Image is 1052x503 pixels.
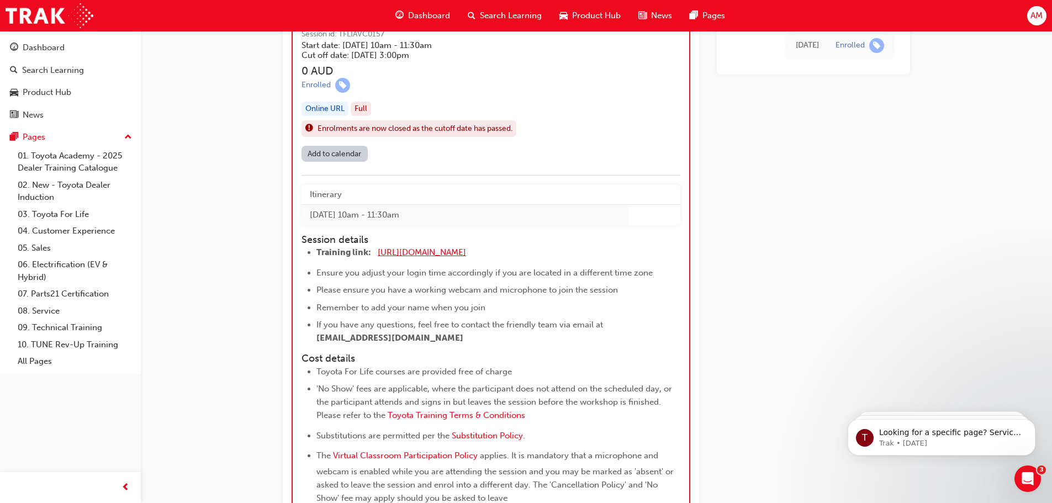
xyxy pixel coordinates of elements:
[1037,465,1046,474] span: 3
[13,285,136,303] a: 07. Parts21 Certification
[551,4,630,27] a: car-iconProduct Hub
[10,88,18,98] span: car-icon
[302,40,572,50] h5: Start date: [DATE] 10am - 11:30am
[13,240,136,257] a: 05. Sales
[480,9,542,22] span: Search Learning
[452,431,525,441] a: Substitution Policy.
[302,205,629,225] td: [DATE] 10am - 11:30am
[316,431,450,441] span: Substitutions are permitted per the
[6,3,93,28] img: Trak
[4,127,136,147] button: Pages
[302,234,660,246] h4: Session details
[316,367,512,377] span: Toyota For Life courses are provided free of charge
[22,64,84,77] div: Search Learning
[387,4,459,27] a: guage-iconDashboard
[459,4,551,27] a: search-iconSearch Learning
[638,9,647,23] span: news-icon
[869,38,884,53] span: learningRecordVerb_ENROLL-icon
[630,4,681,27] a: news-iconNews
[468,9,475,23] span: search-icon
[316,247,371,257] span: Training link:
[333,451,478,460] a: Virtual Classroom Participation Policy
[302,65,589,77] h3: 0 AUD
[1030,9,1043,22] span: AM
[836,40,865,51] div: Enrolled
[13,353,136,370] a: All Pages
[10,110,18,120] span: news-icon
[408,9,450,22] span: Dashboard
[4,105,136,125] a: News
[651,9,672,22] span: News
[13,177,136,206] a: 02. New - Toyota Dealer Induction
[13,336,136,353] a: 10. TUNE Rev-Up Training
[302,146,368,162] a: Add to calendar
[4,60,136,81] a: Search Learning
[13,223,136,240] a: 04. Customer Experience
[302,50,572,60] h5: Cut off date: [DATE] 3:00pm
[4,35,136,127] button: DashboardSearch LearningProduct HubNews
[316,268,653,278] span: Ensure you adjust your login time accordingly if you are located in a different time zone
[831,396,1052,473] iframe: Intercom notifications message
[316,451,331,460] span: The
[335,78,350,93] span: learningRecordVerb_ENROLL-icon
[316,384,674,420] span: 'No Show' fees are applicable, where the participant does not attend on the scheduled day, or the...
[302,7,680,166] button: Toyota For Life In Action - Virtual ClassroomSession id: TFLIAVC0157Start date: [DATE] 10am - 11:...
[10,66,18,76] span: search-icon
[124,130,132,145] span: up-icon
[316,320,603,330] span: If you have any questions, feel free to contact the friendly team via email at
[305,121,313,136] span: exclaim-icon
[395,9,404,23] span: guage-icon
[318,123,512,135] span: Enrolments are now closed as the cutoff date has passed.
[13,147,136,177] a: 01. Toyota Academy - 2025 Dealer Training Catalogue
[316,303,485,313] span: Remember to add your name when you join
[1027,6,1046,25] button: AM
[302,102,348,117] div: Online URL
[13,319,136,336] a: 09. Technical Training
[316,333,463,343] span: [EMAIL_ADDRESS][DOMAIN_NAME]
[302,353,680,365] h4: Cost details
[378,247,466,257] a: [URL][DOMAIN_NAME]
[4,82,136,103] a: Product Hub
[13,256,136,285] a: 06. Electrification (EV & Hybrid)
[10,133,18,142] span: pages-icon
[302,184,629,205] th: Itinerary
[302,28,589,41] span: Session id: TFLIAVC0157
[796,39,819,52] div: Fri May 30 2025 09:46:33 GMT+0800 (Australian Western Standard Time)
[23,109,44,121] div: News
[23,86,71,99] div: Product Hub
[302,80,331,91] div: Enrolled
[572,9,621,22] span: Product Hub
[13,206,136,223] a: 03. Toyota For Life
[702,9,725,22] span: Pages
[388,410,525,420] a: Toyota Training Terms & Conditions
[559,9,568,23] span: car-icon
[690,9,698,23] span: pages-icon
[681,4,734,27] a: pages-iconPages
[23,131,45,144] div: Pages
[1014,465,1041,492] iframe: Intercom live chat
[316,285,618,295] span: Please ensure you have a working webcam and microphone to join the session
[23,41,65,54] div: Dashboard
[10,43,18,53] span: guage-icon
[13,303,136,320] a: 08. Service
[121,481,130,495] span: prev-icon
[4,38,136,58] a: Dashboard
[351,102,371,117] div: Full
[316,451,676,503] span: applies. It is mandatory that a microphone and webcam is enabled while you are attending the sess...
